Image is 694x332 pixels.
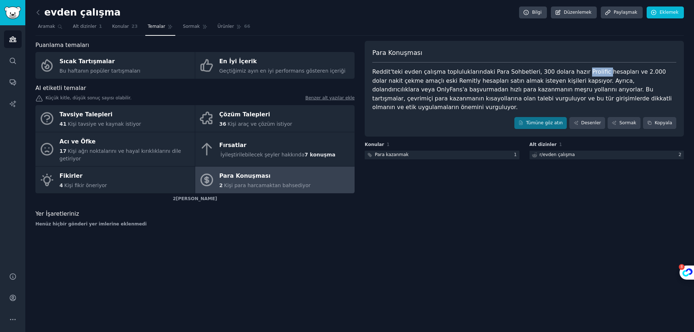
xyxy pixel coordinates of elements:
[619,120,636,125] font: Sormak
[35,167,195,193] a: Fikirler4Kişi fikir öneriyor
[530,151,684,160] a: r/evden çalışma2
[145,21,175,36] a: Temalar
[195,105,355,132] a: Çözüm Talepleri36Kişi araç ve çözüm istiyor
[551,7,597,19] a: Düzenlemek
[60,68,141,74] font: Bu haftanın popüler tartışmaları
[244,24,250,29] font: 66
[44,7,121,18] font: evden çalışma
[532,10,541,15] font: Bilgi
[372,49,422,56] font: Para Konuşması
[530,142,557,147] font: Alt dizinler
[60,148,67,154] font: 17
[647,7,684,19] a: Eklemek
[375,152,408,157] font: Para kazanmak
[46,95,132,100] font: Küçük kitle, düşük sonuç sayısı olabilir.
[180,21,210,36] a: Sormak
[99,24,102,29] font: 1
[581,120,601,125] font: Desenler
[365,151,519,160] a: Para kazanmak1
[219,142,247,148] font: Fırsatlar
[148,24,165,29] font: Temalar
[655,120,672,125] font: Kopyala
[110,21,140,36] a: Konular23
[35,21,65,36] a: Aramak
[35,210,79,217] font: Yer İşaretleriniz
[526,120,563,125] font: Tümüne göz atın
[564,10,591,15] font: Düzenlemek
[559,142,562,147] font: 1
[514,152,517,157] font: 1
[219,58,257,65] font: En İyi İçerik
[176,196,217,201] font: [PERSON_NAME]
[387,142,390,147] font: 1
[543,152,575,157] font: evden çalışma
[305,95,355,100] font: Benzer alt yazılar ekle
[183,24,200,29] font: Sormak
[73,24,96,29] font: Alt dizinler
[614,10,637,15] font: Paylaşmak
[678,152,681,157] font: 2
[215,21,253,36] a: Ürünler66
[660,10,678,15] font: Eklemek
[64,182,107,188] font: Kişi fikir öneriyor
[112,24,129,29] font: Konular
[35,52,195,79] a: Sıcak TartışmalarBu haftanın popüler tartışmaları
[219,182,223,188] font: 2
[35,85,86,91] font: AI etiketli temalar
[305,152,335,158] font: 7 konuşma
[514,117,567,129] a: Tümüne göz atın
[60,111,113,118] font: Tavsiye Talepleri
[35,221,147,227] font: Henüz hiçbir gönderi yer imlerine eklenmedi
[70,21,104,36] a: Alt dizinler1
[195,132,355,167] a: Fırsatlarİyileştirilebilecek şeyler hakkında7 konuşma
[643,117,676,129] button: Kopyala
[60,182,63,188] font: 4
[68,121,141,127] font: Kişi tavsiye ve kaynak istiyor
[519,7,547,19] a: Bilgi
[219,68,346,74] font: Geçtiğimiz ayın en iyi performans gösteren içeriği
[35,42,89,48] font: Puanlama temaları
[219,111,270,118] font: Çözüm Talepleri
[60,58,115,65] font: Sıcak Tartışmalar
[35,132,195,167] a: Acı ve Öfke17Kişi ağrı noktalarını ve hayal kırıklıklarını dile getiriyor
[365,142,384,147] font: Konular
[608,117,641,129] a: Sormak
[35,105,195,132] a: Tavsiye Talepleri41Kişi tavsiye ve kaynak istiyor
[60,121,67,127] font: 41
[219,121,226,127] font: 36
[569,117,605,129] a: Desenler
[173,196,176,201] font: 2
[372,68,673,111] font: Reddit'teki evden çalışma topluluklarındaki Para Sohbetleri, 300 dolara hazır Prolific hesapları ...
[601,7,643,19] a: Paylaşmak
[227,121,292,127] font: Kişi araç ve çözüm istiyor
[220,152,305,158] font: İyileştirilebilecek şeyler hakkında
[195,52,355,79] a: En İyi İçerikGeçtiğimiz ayın en iyi performans gösteren içeriği
[195,167,355,193] a: Para Konuşması2Kişi para harcamaktan bahsediyor
[60,138,96,145] font: Acı ve Öfke
[60,172,83,179] font: Fikirler
[132,24,138,29] font: 23
[224,182,310,188] font: Kişi para harcamaktan bahsediyor
[305,95,355,103] a: Benzer alt yazılar ekle
[60,148,181,161] font: Kişi ağrı noktalarını ve hayal kırıklıklarını dile getiriyor
[219,172,271,179] font: Para Konuşması
[38,24,55,29] font: Aramak
[540,152,543,157] font: r/
[218,24,234,29] font: Ürünler
[4,7,21,19] img: GummySearch logosu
